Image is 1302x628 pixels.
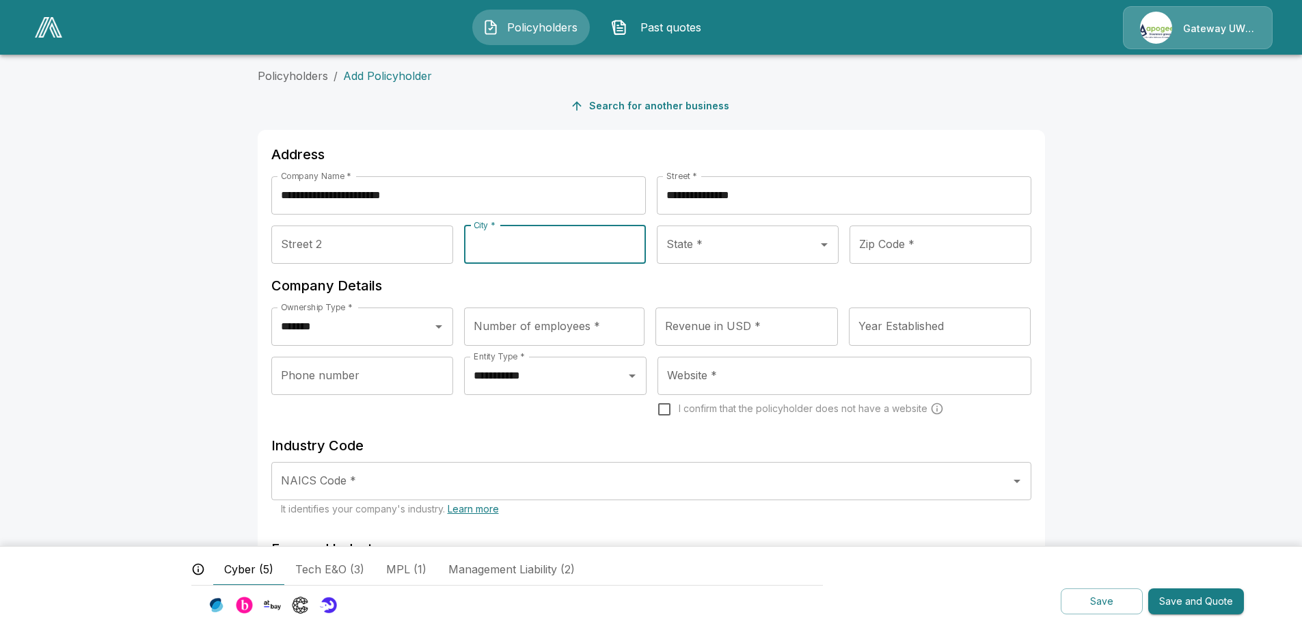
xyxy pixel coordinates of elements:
[504,19,580,36] span: Policyholders
[281,301,352,313] label: Ownership Type *
[271,435,1031,456] h6: Industry Code
[567,94,735,119] button: Search for another business
[429,317,448,336] button: Open
[386,561,426,577] span: MPL (1)
[1007,472,1027,491] button: Open
[343,68,432,84] p: Add Policyholder
[633,19,708,36] span: Past quotes
[474,219,496,231] label: City *
[292,597,309,614] img: Carrier Logo
[264,597,281,614] img: Carrier Logo
[623,366,642,385] button: Open
[281,503,499,515] span: It identifies your company's industry.
[258,69,328,83] a: Policyholders
[334,68,338,84] li: /
[271,538,1031,560] h6: Engaged Industry
[815,235,834,254] button: Open
[611,19,627,36] img: Past quotes Icon
[448,561,575,577] span: Management Liability (2)
[930,402,944,415] svg: Carriers run a cyber security scan on the policyholders' websites. Please enter a website wheneve...
[224,561,273,577] span: Cyber (5)
[472,10,590,45] button: Policyholders IconPolicyholders
[601,10,718,45] button: Past quotes IconPast quotes
[35,17,62,38] img: AA Logo
[271,144,1031,165] h6: Address
[281,170,351,182] label: Company Name *
[448,503,499,515] a: Learn more
[474,351,524,362] label: Entity Type *
[258,68,1045,84] nav: breadcrumb
[295,561,364,577] span: Tech E&O (3)
[320,597,337,614] img: Carrier Logo
[679,402,927,415] span: I confirm that the policyholder does not have a website
[483,19,499,36] img: Policyholders Icon
[271,275,1031,297] h6: Company Details
[666,170,697,182] label: Street *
